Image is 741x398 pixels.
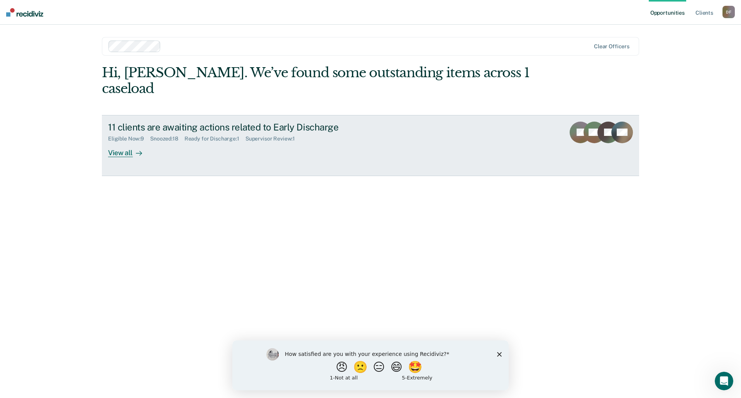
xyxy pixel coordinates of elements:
[184,135,245,142] div: Ready for Discharge : 1
[715,372,733,390] iframe: Intercom live chat
[722,6,735,18] div: D F
[108,135,150,142] div: Eligible Now : 9
[594,43,629,50] div: Clear officers
[150,135,184,142] div: Snoozed : 18
[6,8,43,17] img: Recidiviz
[102,65,532,97] div: Hi, [PERSON_NAME]. We’ve found some outstanding items across 1 caseload
[108,122,379,133] div: 11 clients are awaiting actions related to Early Discharge
[245,135,301,142] div: Supervisor Review : 1
[108,142,151,157] div: View all
[232,340,509,390] iframe: Survey by Kim from Recidiviz
[722,6,735,18] button: DF
[102,115,639,176] a: 11 clients are awaiting actions related to Early DischargeEligible Now:9Snoozed:18Ready for Disch...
